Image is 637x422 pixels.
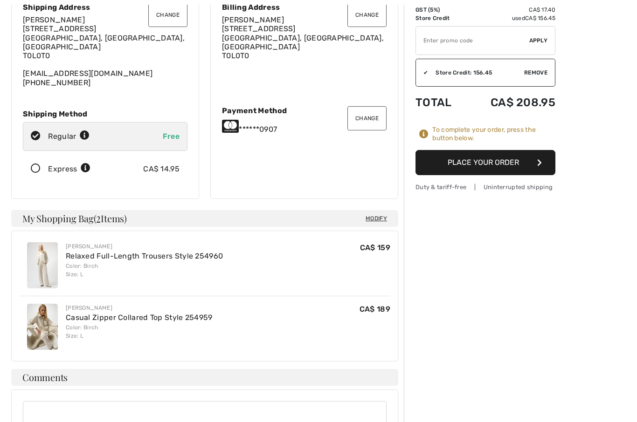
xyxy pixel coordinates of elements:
[143,163,180,175] div: CA$ 14.95
[148,3,187,27] button: Change
[66,313,213,322] a: Casual Zipper Collared Top Style 254959
[360,243,390,252] span: CA$ 159
[23,109,187,118] div: Shipping Method
[66,262,223,279] div: Color: Birch Size: L
[525,15,555,21] span: CA$ 156.45
[23,78,90,87] a: [PHONE_NUMBER]
[465,14,555,22] td: used
[222,24,384,60] span: [STREET_ADDRESS] [GEOGRAPHIC_DATA], [GEOGRAPHIC_DATA], [GEOGRAPHIC_DATA] T0L0T0
[524,68,547,77] span: Remove
[529,36,548,45] span: Apply
[23,15,187,87] div: [EMAIL_ADDRESS][DOMAIN_NAME]
[48,163,90,175] div: Express
[416,68,428,77] div: ✔
[163,132,180,141] span: Free
[66,242,223,251] div: [PERSON_NAME]
[11,210,398,227] h4: My Shopping Bag
[222,3,387,12] div: Billing Address
[415,183,555,191] div: Duty & tariff-free | Uninterrupted shipping
[366,214,387,223] span: Modify
[23,3,187,12] div: Shipping Address
[27,242,58,288] img: Relaxed Full-Length Trousers Style 254960
[23,15,85,24] span: [PERSON_NAME]
[27,304,58,350] img: Casual Zipper Collared Top Style 254959
[415,150,555,175] button: Place Your Order
[415,87,465,118] td: Total
[11,369,398,386] h4: Comments
[465,6,555,14] td: CA$ 17.40
[347,3,387,27] button: Change
[415,14,465,22] td: Store Credit
[66,304,213,312] div: [PERSON_NAME]
[432,126,555,143] div: To complete your order, press the button below.
[416,27,529,54] input: Promo code
[23,24,185,60] span: [STREET_ADDRESS] [GEOGRAPHIC_DATA], [GEOGRAPHIC_DATA], [GEOGRAPHIC_DATA] T0L0T0
[66,252,223,260] a: Relaxed Full-Length Trousers Style 254960
[94,212,127,225] span: ( Items)
[428,68,524,77] div: Store Credit: 156.45
[96,211,101,224] span: 2
[222,106,387,115] div: Payment Method
[347,106,387,130] button: Change
[48,131,90,142] div: Regular
[66,323,213,340] div: Color: Birch Size: L
[415,6,465,14] td: GST (5%)
[360,305,390,313] span: CA$ 189
[465,87,555,118] td: CA$ 208.95
[222,15,284,24] span: [PERSON_NAME]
